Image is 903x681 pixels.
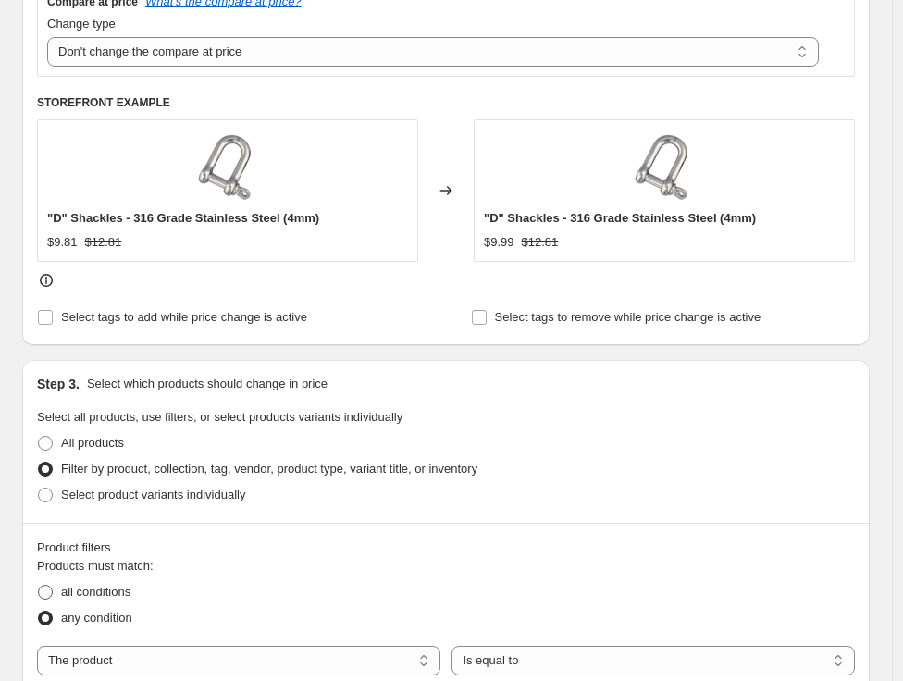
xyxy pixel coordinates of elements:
span: Select tags to remove while price change is active [495,310,761,324]
span: "D" Shackles - 316 Grade Stainless Steel (4mm) [47,211,319,225]
span: all conditions [61,585,130,599]
span: All products [61,436,124,450]
span: Filter by product, collection, tag, vendor, product type, variant title, or inventory [61,462,477,476]
span: Change type [47,17,116,31]
span: "D" Shackles - 316 Grade Stainless Steel (4mm) [484,211,756,225]
span: Select product variants individually [61,488,245,501]
div: $9.99 [484,233,514,252]
span: Select tags to add while price change is active [61,310,307,324]
strike: $12.81 [85,233,122,252]
strike: $12.81 [522,233,559,252]
div: Product filters [37,539,855,557]
span: Select all products, use filters, or select products variants individually [37,410,402,424]
div: $9.81 [47,233,78,252]
h6: STOREFRONT EXAMPLE [37,95,855,110]
p: Select which products should change in price [87,375,328,393]
h2: Step 3. [37,375,80,393]
span: any condition [61,611,132,625]
img: DS4_80x.png [627,130,701,204]
img: DS4_80x.png [191,130,265,204]
span: Products must match: [37,559,154,573]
